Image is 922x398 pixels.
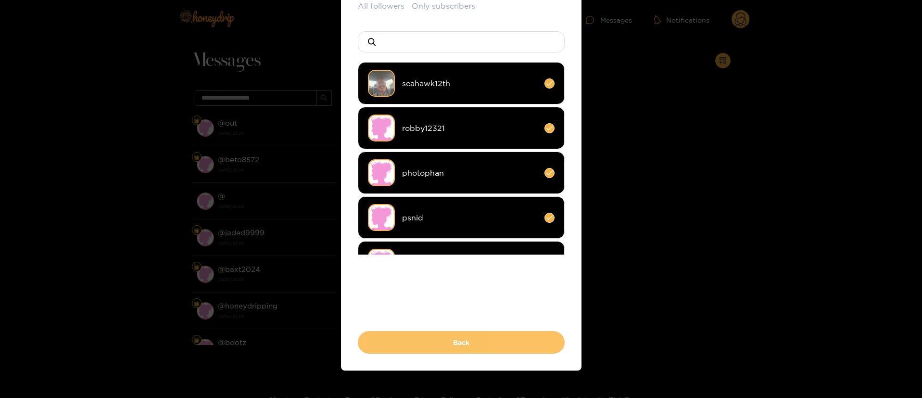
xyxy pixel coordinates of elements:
[402,212,537,223] span: psnid
[412,0,475,12] button: Only subscribers
[402,167,537,179] span: photophan
[358,0,404,12] button: All followers
[402,78,537,89] span: seahawk12th
[402,123,537,134] span: robby12321
[358,331,565,354] button: Back
[368,70,395,97] img: 8a4e8-img_3262.jpeg
[368,204,395,231] img: no-avatar.png
[368,159,395,186] img: no-avatar.png
[368,249,395,276] img: no-avatar.png
[368,115,395,141] img: no-avatar.png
